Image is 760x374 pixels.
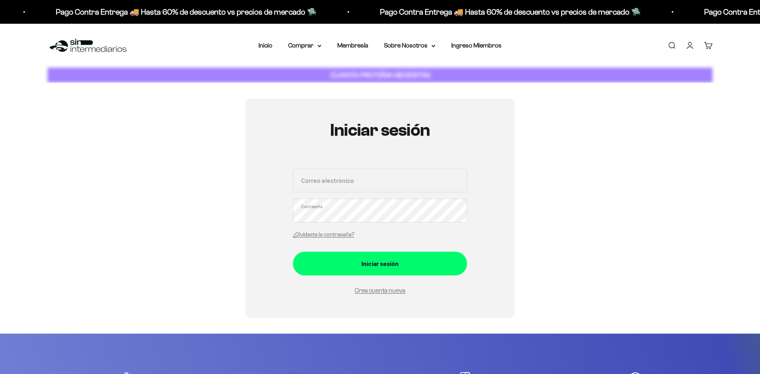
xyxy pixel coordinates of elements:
a: Crea cuenta nueva [355,287,405,294]
a: Inicio [258,42,272,49]
summary: Comprar [288,40,321,51]
a: Ingreso Miembros [451,42,502,49]
p: Pago Contra Entrega 🚚 Hasta 60% de descuento vs precios de mercado 🛸 [380,6,641,18]
h1: Iniciar sesión [293,121,467,140]
summary: Sobre Nosotros [384,40,435,51]
button: Iniciar sesión [293,252,467,275]
a: ¿Olvidaste la contraseña? [293,232,354,237]
p: Pago Contra Entrega 🚚 Hasta 60% de descuento vs precios de mercado 🛸 [56,6,317,18]
strong: CUANTA PROTEÍNA NECESITAS [330,71,430,79]
a: Membresía [337,42,368,49]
